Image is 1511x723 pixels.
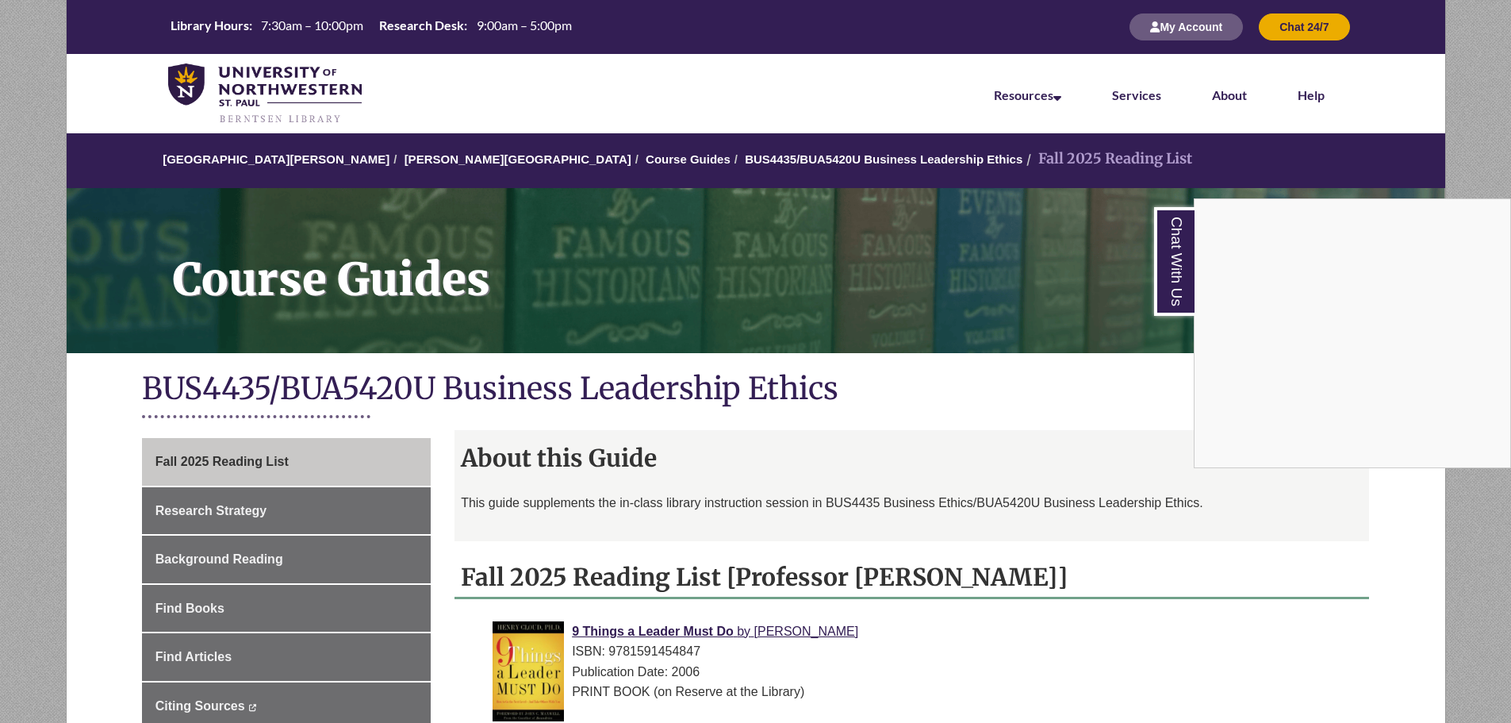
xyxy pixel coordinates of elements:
a: Chat With Us [1154,207,1195,316]
a: Services [1112,87,1161,102]
div: Chat With Us [1194,198,1511,468]
a: Resources [994,87,1061,102]
img: UNWSP Library Logo [168,63,362,125]
a: Help [1298,87,1325,102]
a: About [1212,87,1247,102]
iframe: Chat Widget [1195,199,1510,467]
